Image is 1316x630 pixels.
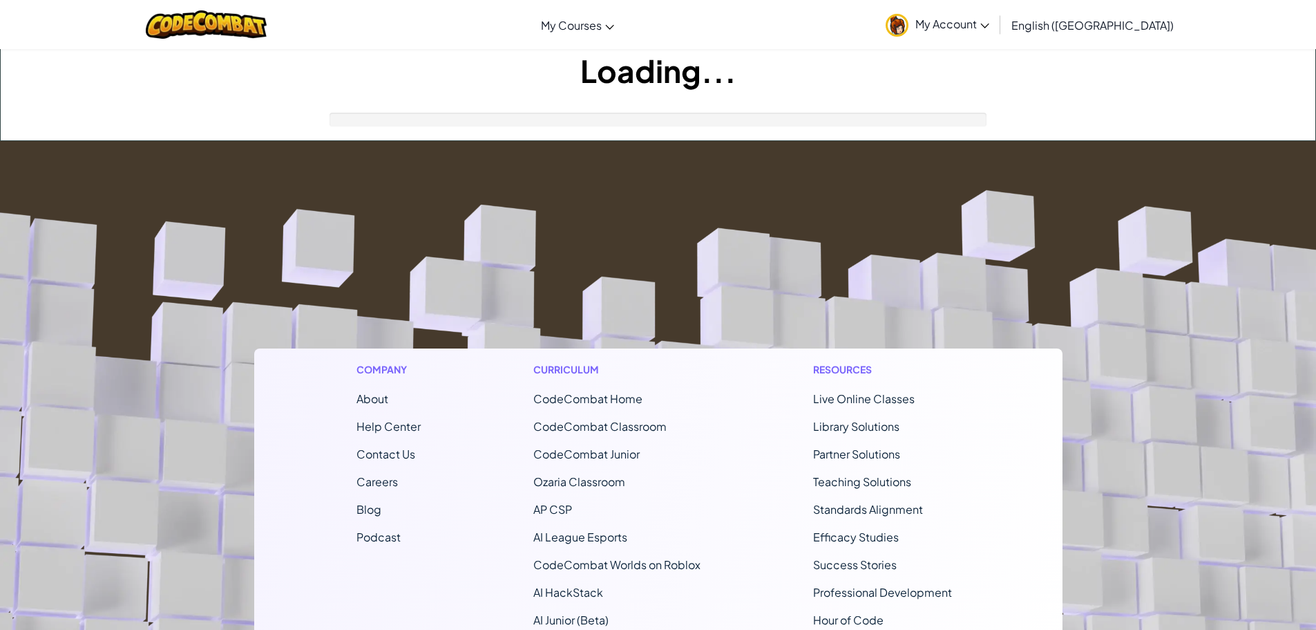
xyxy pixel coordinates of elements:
[534,6,621,44] a: My Courses
[813,530,899,544] a: Efficacy Studies
[533,530,627,544] a: AI League Esports
[541,18,602,33] span: My Courses
[356,502,381,517] a: Blog
[533,585,603,600] a: AI HackStack
[1,49,1315,92] h1: Loading...
[356,419,421,434] a: Help Center
[356,530,401,544] a: Podcast
[813,474,911,489] a: Teaching Solutions
[886,14,908,37] img: avatar
[533,557,700,572] a: CodeCombat Worlds on Roblox
[533,474,625,489] a: Ozaria Classroom
[533,447,640,461] a: CodeCombat Junior
[533,391,642,406] span: CodeCombat Home
[813,419,899,434] a: Library Solutions
[533,419,667,434] a: CodeCombat Classroom
[146,10,267,39] img: CodeCombat logo
[879,3,996,46] a: My Account
[813,362,960,377] h1: Resources
[813,613,884,627] a: Hour of Code
[533,362,700,377] h1: Curriculum
[1011,18,1174,33] span: English ([GEOGRAPHIC_DATA])
[813,585,952,600] a: Professional Development
[813,447,900,461] a: Partner Solutions
[356,362,421,377] h1: Company
[1004,6,1181,44] a: English ([GEOGRAPHIC_DATA])
[813,391,915,406] a: Live Online Classes
[813,502,923,517] a: Standards Alignment
[356,391,388,406] a: About
[915,17,989,31] span: My Account
[813,557,897,572] a: Success Stories
[356,447,415,461] span: Contact Us
[533,502,572,517] a: AP CSP
[356,474,398,489] a: Careers
[533,613,609,627] a: AI Junior (Beta)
